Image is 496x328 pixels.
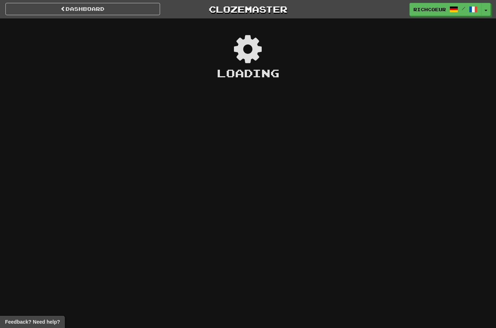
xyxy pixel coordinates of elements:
[462,6,465,11] span: /
[413,6,446,13] span: Richcoeur
[5,318,60,325] span: Open feedback widget
[5,3,160,15] a: Dashboard
[171,3,325,16] a: Clozemaster
[409,3,482,16] a: Richcoeur /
